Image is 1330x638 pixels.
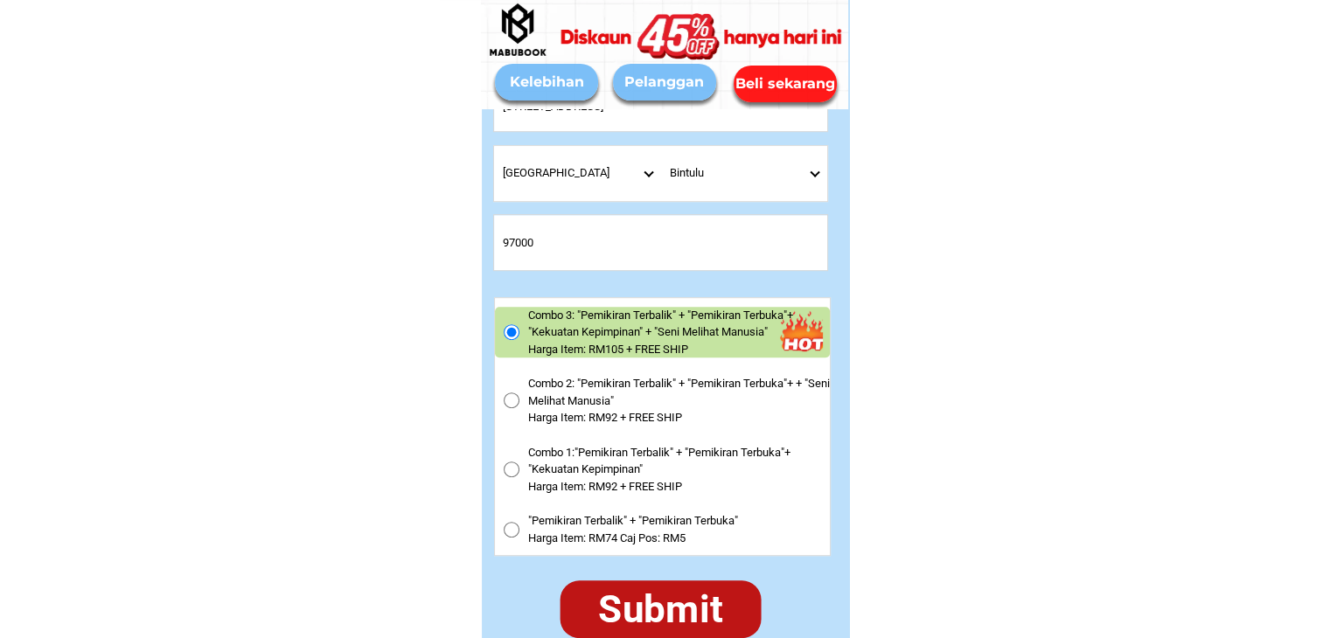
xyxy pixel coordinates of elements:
div: Submit [560,580,761,638]
div: Pelanggan [613,72,716,93]
div: Beli sekarang [734,73,837,94]
input: "Pemikiran Terbalik" + "Pemikiran Terbuka"Harga Item: RM74 Caj Pos: RM5 [504,522,519,537]
select: Select province [494,146,661,201]
span: Combo 2: "Pemikiran Terbalik" + "Pemikiran Terbuka"+ + "Seni Melihat Manusia" Harga Item: RM92 + ... [528,375,830,426]
input: Input postal_code [494,215,827,270]
span: Combo 1:"Pemikiran Terbalik" + "Pemikiran Terbuka"+ "Kekuatan Kepimpinan" Harga Item: RM92 + FREE... [528,444,830,496]
span: Combo 3: "Pemikiran Terbalik" + "Pemikiran Terbuka"+ "Kekuatan Kepimpinan" + "Seni Melihat Manusi... [528,307,830,358]
span: "Pemikiran Terbalik" + "Pemikiran Terbuka" Harga Item: RM74 Caj Pos: RM5 [528,512,738,546]
input: Combo 1:"Pemikiran Terbalik" + "Pemikiran Terbuka"+ "Kekuatan Kepimpinan"Harga Item: RM92 + FREE ... [504,461,519,477]
input: Combo 3: "Pemikiran Terbalik" + "Pemikiran Terbuka"+ "Kekuatan Kepimpinan" + "Seni Melihat Manusi... [504,324,519,340]
div: Kelebihan [495,72,598,93]
select: Select district [661,146,828,201]
input: Combo 2: "Pemikiran Terbalik" + "Pemikiran Terbuka"+ + "Seni Melihat Manusia"Harga Item: RM92 + F... [504,392,519,408]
